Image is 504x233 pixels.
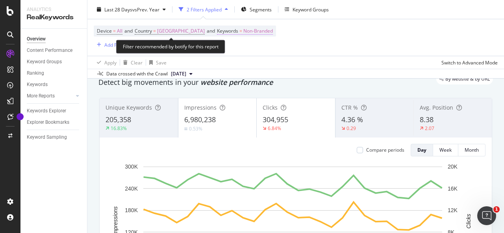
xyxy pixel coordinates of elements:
a: Keywords [27,81,82,89]
span: 1 [493,206,500,213]
button: Switch to Advanced Mode [438,56,498,69]
div: Add Filter [104,41,125,48]
text: 12K [448,207,458,213]
div: 0.53% [189,125,202,132]
div: Ranking [27,69,44,77]
span: 205,358 [106,115,131,124]
span: 304,955 [263,115,288,124]
text: 16K [448,185,458,192]
span: Segments [250,6,272,13]
a: Keyword Groups [27,58,82,66]
div: RealKeywords [27,13,81,22]
span: Avg. Position [420,104,453,111]
div: Overview [27,35,46,43]
div: Keywords [27,81,48,89]
iframe: Intercom live chat [477,206,496,225]
text: 240K [125,185,138,192]
div: Month [465,147,479,153]
div: Explorer Bookmarks [27,118,69,127]
a: Content Performance [27,46,82,55]
span: Clicks [263,104,278,111]
span: = [153,28,156,34]
div: 2.07 [425,125,434,132]
span: Device [97,28,112,34]
div: Keyword Groups [293,6,329,13]
a: Ranking [27,69,82,77]
span: [GEOGRAPHIC_DATA] [157,26,205,37]
a: More Reports [27,92,74,100]
button: Apply [94,56,117,69]
div: Apply [104,59,117,66]
a: Keywords Explorer [27,107,82,115]
span: All [117,26,122,37]
span: By website & by URL [445,77,490,81]
div: 16.83% [111,125,127,132]
text: 180K [125,207,138,213]
div: Week [439,147,452,153]
span: Country [135,28,152,34]
div: Content Performance [27,46,72,55]
div: Keyword Groups [27,58,62,66]
div: Tooltip anchor [17,113,24,120]
button: Last 28 DaysvsPrev. Year [94,3,169,16]
button: Clear [120,56,143,69]
button: Week [433,144,458,156]
button: Day [411,144,433,156]
span: 2025 Sep. 29th [171,70,186,77]
a: Keyword Sampling [27,133,82,141]
span: and [207,28,215,34]
span: 6,980,238 [184,115,216,124]
span: Impressions [184,104,217,111]
text: 20K [448,163,458,170]
span: vs Prev. Year [132,6,159,13]
div: Keywords Explorer [27,107,66,115]
button: 2 Filters Applied [176,3,231,16]
text: 300K [125,163,138,170]
div: Clear [131,59,143,66]
button: Keyword Groups [282,3,332,16]
span: 8.38 [420,115,434,124]
div: Save [156,59,167,66]
span: = [239,28,242,34]
span: = [113,28,116,34]
span: Unique Keywords [106,104,152,111]
span: Keywords [217,28,238,34]
button: Segments [238,3,275,16]
span: CTR % [341,104,358,111]
button: Month [458,144,485,156]
div: 0.29 [346,125,356,132]
span: Non-Branded [243,26,273,37]
span: 4.36 % [341,115,363,124]
text: Clicks [465,214,472,228]
a: Overview [27,35,82,43]
span: Last 28 Days [104,6,132,13]
button: [DATE] [168,69,196,79]
div: Keyword Sampling [27,133,67,141]
div: More Reports [27,92,55,100]
img: Equal [184,128,187,130]
button: Add Filter [94,40,125,50]
button: Save [146,56,167,69]
a: Explorer Bookmarks [27,118,82,127]
div: Filter recommended by botify for this report [116,40,225,53]
div: Day [417,147,426,153]
div: Compare periods [366,147,404,153]
div: Switch to Advanced Mode [441,59,498,66]
div: 2 Filters Applied [187,6,222,13]
div: legacy label [436,73,493,84]
div: Analytics [27,6,81,13]
div: 6.84% [268,125,281,132]
span: and [124,28,133,34]
div: Data crossed with the Crawl [106,70,168,77]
